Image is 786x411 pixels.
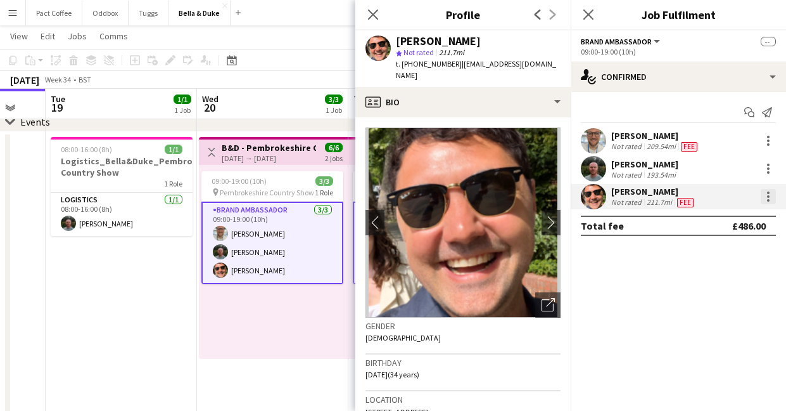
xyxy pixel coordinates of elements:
[51,93,65,105] span: Tue
[51,137,193,236] app-job-card: 08:00-16:00 (8h)1/1Logistics_Bella&Duke_Pembrokeshire Country Show1 RoleLogistics1/108:00-16:00 (...
[49,100,65,115] span: 19
[315,176,333,186] span: 3/3
[677,198,694,207] span: Fee
[68,30,87,42] span: Jobs
[10,30,28,42] span: View
[35,28,60,44] a: Edit
[325,152,343,163] div: 2 jobs
[396,59,462,68] span: t. [PHONE_NUMBER]
[41,30,55,42] span: Edit
[396,59,556,80] span: | [EMAIL_ADDRESS][DOMAIN_NAME]
[681,142,697,152] span: Fee
[325,143,343,152] span: 6/6
[678,141,700,152] div: Crew has different fees then in role
[611,159,678,170] div: [PERSON_NAME]
[353,202,495,284] app-card-role: Brand Ambassador3/309:00-19:00 (10h)[PERSON_NAME][PERSON_NAME][PERSON_NAME]
[201,202,343,284] app-card-role: Brand Ambassador3/309:00-19:00 (10h)[PERSON_NAME][PERSON_NAME][PERSON_NAME]
[761,37,776,46] span: --
[581,219,624,232] div: Total fee
[365,320,561,332] h3: Gender
[10,74,39,86] div: [DATE]
[611,197,644,207] div: Not rated
[168,1,231,25] button: Bella & Duke
[644,141,678,152] div: 209.54mi
[352,100,369,115] span: 21
[94,28,133,44] a: Comms
[353,93,369,105] span: Thu
[5,28,33,44] a: View
[365,394,561,405] h3: Location
[365,357,561,369] h3: Birthday
[436,48,467,57] span: 211.7mi
[222,153,316,163] div: [DATE] → [DATE]
[611,170,644,179] div: Not rated
[571,62,786,92] div: Confirmed
[581,37,652,46] span: Brand Ambassador
[403,48,434,57] span: Not rated
[200,100,219,115] span: 20
[222,142,316,153] h3: B&D - Pembrokeshire Country Show
[611,141,644,152] div: Not rated
[675,197,696,207] div: Crew has different fees then in role
[365,333,441,342] span: [DEMOGRAPHIC_DATA]
[581,37,662,46] button: Brand Ambassador
[571,6,786,23] h3: Job Fulfilment
[365,127,561,318] img: Crew avatar or photo
[164,179,182,188] span: 1 Role
[174,105,191,115] div: 1 Job
[212,176,267,186] span: 09:00-19:00 (10h)
[581,47,776,56] div: 09:00-19:00 (10h)
[315,188,333,197] span: 1 Role
[535,292,561,318] div: Open photos pop-in
[42,75,73,84] span: Week 34
[732,219,766,232] div: £486.00
[326,105,342,115] div: 1 Job
[63,28,92,44] a: Jobs
[396,36,481,47] div: [PERSON_NAME]
[20,115,50,128] div: Events
[99,30,128,42] span: Comms
[325,95,343,104] span: 3/3
[365,370,419,379] span: [DATE] (34 years)
[611,186,696,197] div: [PERSON_NAME]
[82,1,129,25] button: Oddbox
[51,193,193,236] app-card-role: Logistics1/108:00-16:00 (8h)[PERSON_NAME]
[51,155,193,178] h3: Logistics_Bella&Duke_Pembrokeshire Country Show
[353,171,495,284] app-job-card: 09:00-19:00 (10h)3/3 Pembrokeshire Country Show1 RoleBrand Ambassador3/309:00-19:00 (10h)[PERSON_...
[355,87,571,117] div: Bio
[644,197,675,207] div: 211.7mi
[165,145,182,154] span: 1/1
[174,95,191,104] span: 1/1
[61,145,112,154] span: 08:00-16:00 (8h)
[220,188,314,197] span: Pembrokeshire Country Show
[201,171,343,284] app-job-card: 09:00-19:00 (10h)3/3 Pembrokeshire Country Show1 RoleBrand Ambassador3/309:00-19:00 (10h)[PERSON_...
[202,93,219,105] span: Wed
[355,6,571,23] h3: Profile
[611,130,700,141] div: [PERSON_NAME]
[644,170,678,179] div: 193.54mi
[129,1,168,25] button: Tuggs
[26,1,82,25] button: Pact Coffee
[79,75,91,84] div: BST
